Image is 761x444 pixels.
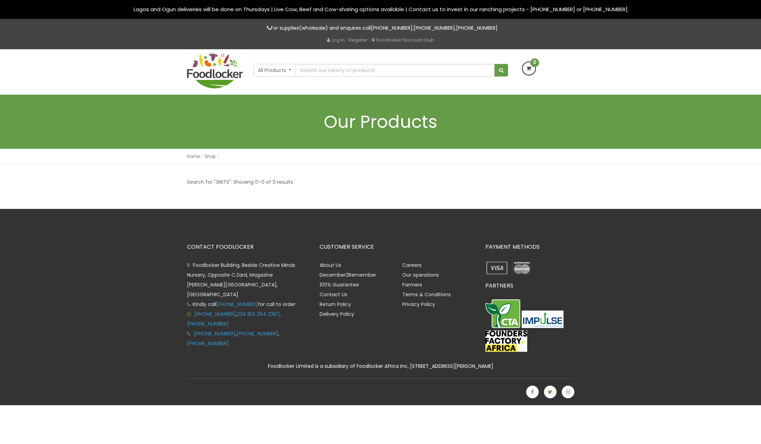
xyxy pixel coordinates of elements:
h1: Our Products [187,112,574,131]
span: Foodlocker Building, Beside Creative Minds Nursery, Opposite C.Zard, Magazine [PERSON_NAME][GEOGR... [187,262,295,298]
a: December2Remember [320,271,376,278]
span: , , [187,330,279,347]
img: Impulse [522,311,564,328]
span: Kindly call for call to order [187,301,296,308]
a: [PHONE_NUMBER] [237,330,278,337]
a: About Us [320,262,341,269]
a: Farmers [402,281,422,288]
span: Lagos and Ogun deliveries will be done on Thursdays | Live Cow, Beef and Cow-sharing options avai... [134,6,628,13]
a: [PHONE_NUMBER] [216,301,258,308]
span: 0 [530,58,539,67]
p: Search for "GRITS": Showing 0–0 of 0 results [187,178,293,186]
a: Terms & Conditions [402,291,451,298]
a: 234 814 364 2387 [237,311,279,318]
p: For supplies(wholesale) and enquires call , , [187,24,574,32]
a: Return Policy [320,301,351,308]
a: [PHONE_NUMBER] [371,24,412,31]
a: [PHONE_NUMBER] [187,320,229,327]
img: payment [510,260,534,276]
a: Contact Us [320,291,347,298]
a: Foodlocker Discount Club [372,37,434,43]
a: Our operations [402,271,439,278]
h3: CUSTOMER SERVICE [320,244,475,250]
div: Foodlocker Limited is a subsidiary of Foodlocker Africa Inc, [STREET_ADDRESS][PERSON_NAME] [182,362,580,370]
a: 100% Guarantee [320,281,359,288]
a: [PHONE_NUMBER] [194,311,236,318]
h3: PAYMENT METHODS [485,244,574,250]
img: FoodLocker [187,53,243,88]
a: Home [187,153,200,159]
a: Register [349,37,368,43]
span: | [346,36,348,43]
span: | [369,36,371,43]
a: [PHONE_NUMBER] [187,340,229,347]
a: Privacy Policy [402,301,435,308]
button: All Products [253,64,296,77]
span: , , [187,311,281,327]
a: [PHONE_NUMBER] [456,24,498,31]
a: Log in [327,37,345,43]
a: Shop [204,153,216,159]
img: CTA [485,299,520,328]
a: Careers [402,262,421,269]
a: [PHONE_NUMBER] [194,330,236,337]
a: Delivery Policy [320,311,354,318]
a: [PHONE_NUMBER] [413,24,455,31]
img: payment [485,260,509,276]
h3: CONTACT FOODLOCKER [187,244,309,250]
input: Search our variety of products [296,64,494,77]
h3: PARTNERS [485,283,574,289]
img: FFA [485,330,527,352]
